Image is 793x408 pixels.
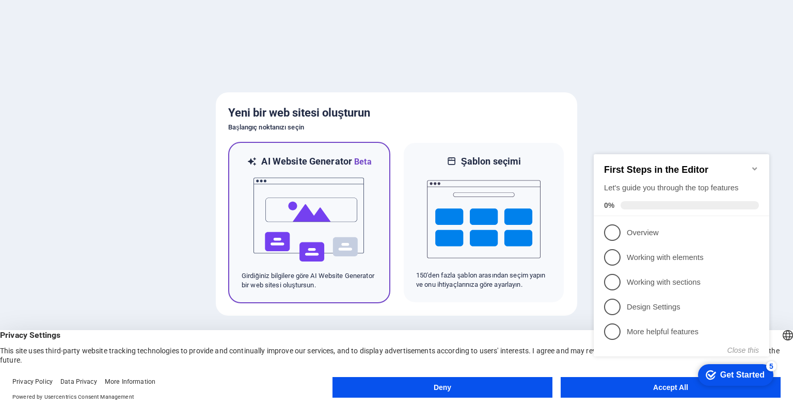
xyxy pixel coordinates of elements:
div: Let's guide you through the top features [14,44,169,55]
h6: AI Website Generator [261,155,371,168]
p: More helpful features [37,188,161,199]
div: AI Website GeneratorBetaaiGirdiğiniz bilgilere göre AI Website Generator bir web sitesi oluştursun. [228,142,390,303]
li: More helpful features [4,181,180,205]
p: Girdiğiniz bilgilere göre AI Website Generator bir web sitesi oluştursun. [242,271,377,290]
p: Overview [37,89,161,100]
div: Get Started [131,232,175,241]
div: Şablon seçimi150'den fazla şablon arasından seçim yapın ve onu ihtiyaçlarınıza göre ayarlayın. [403,142,565,303]
h6: Şablon seçimi [461,155,521,168]
div: Get Started 5 items remaining, 0% complete [108,225,184,247]
span: Beta [352,157,372,167]
div: Minimize checklist [161,26,169,34]
h6: Başlangıç noktanızı seçin [228,121,565,134]
span: 0% [14,62,31,71]
p: Design Settings [37,163,161,174]
button: Close this [138,207,169,216]
p: 150'den fazla şablon arasından seçim yapın ve onu ihtiyaçlarınıza göre ayarlayın. [416,271,551,289]
li: Working with sections [4,131,180,156]
li: Overview [4,81,180,106]
li: Working with elements [4,106,180,131]
p: Working with elements [37,113,161,124]
img: ai [252,168,366,271]
h2: First Steps in the Editor [14,26,169,37]
p: Working with sections [37,138,161,149]
li: Design Settings [4,156,180,181]
div: 5 [177,222,187,233]
h5: Yeni bir web sitesi oluşturun [228,105,565,121]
